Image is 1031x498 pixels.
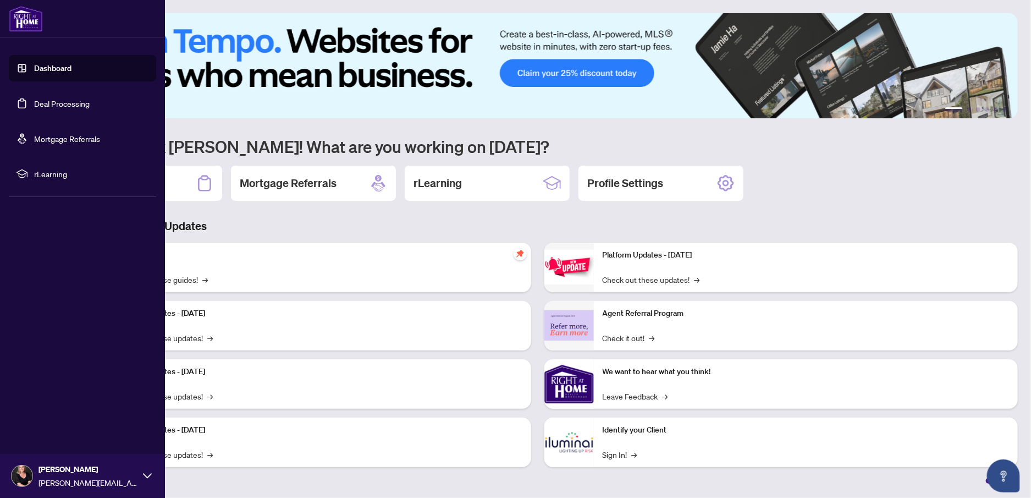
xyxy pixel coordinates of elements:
button: 6 [1002,107,1007,112]
a: Mortgage Referrals [34,134,100,144]
span: → [649,332,655,344]
img: Slide 0 [57,13,1018,118]
h2: Mortgage Referrals [240,176,337,191]
p: Agent Referral Program [603,308,1010,320]
span: → [694,273,700,286]
span: rLearning [34,168,148,180]
p: Platform Updates - [DATE] [115,424,522,436]
span: → [632,448,637,461]
button: 1 [945,107,963,112]
img: Agent Referral Program [544,310,594,341]
p: We want to hear what you think! [603,366,1010,378]
button: 3 [976,107,980,112]
p: Platform Updates - [DATE] [115,308,522,320]
img: Platform Updates - June 23, 2025 [544,250,594,284]
span: → [202,273,208,286]
h2: Profile Settings [587,176,663,191]
span: → [207,390,213,402]
button: 4 [985,107,989,112]
h1: Welcome back [PERSON_NAME]! What are you working on [DATE]? [57,136,1018,157]
p: Platform Updates - [DATE] [603,249,1010,261]
a: Sign In!→ [603,448,637,461]
a: Check it out!→ [603,332,655,344]
button: Open asap [987,459,1020,492]
a: Leave Feedback→ [603,390,668,402]
span: [PERSON_NAME][EMAIL_ADDRESS][PERSON_NAME][DOMAIN_NAME] [38,477,137,489]
span: → [207,448,213,461]
p: Self-Help [115,249,522,261]
a: Check out these updates!→ [603,273,700,286]
button: 5 [994,107,998,112]
p: Platform Updates - [DATE] [115,366,522,378]
a: Deal Processing [34,98,90,108]
img: Identify your Client [544,418,594,467]
h2: rLearning [413,176,462,191]
a: Dashboard [34,63,71,73]
h3: Brokerage & Industry Updates [57,218,1018,234]
img: Profile Icon [12,466,32,486]
span: → [663,390,668,402]
span: [PERSON_NAME] [38,463,137,475]
button: 2 [967,107,972,112]
span: → [207,332,213,344]
img: We want to hear what you think! [544,359,594,409]
p: Identify your Client [603,424,1010,436]
img: logo [9,6,43,32]
span: pushpin [514,247,527,260]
